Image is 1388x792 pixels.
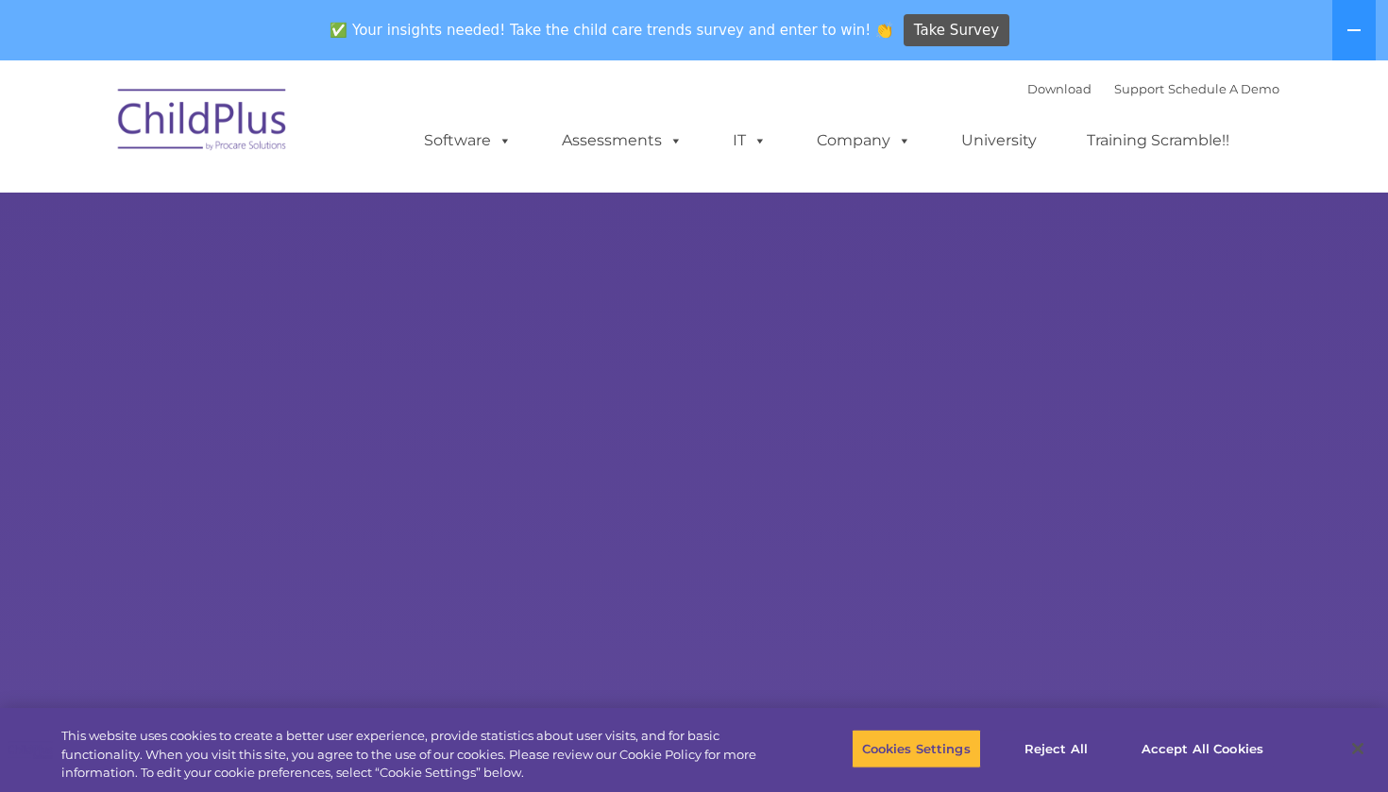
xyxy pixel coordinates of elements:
[1168,81,1279,96] a: Schedule A Demo
[1027,81,1279,96] font: |
[543,122,702,160] a: Assessments
[61,727,764,783] div: This website uses cookies to create a better user experience, provide statistics about user visit...
[1337,728,1379,769] button: Close
[997,729,1115,768] button: Reject All
[714,122,786,160] a: IT
[109,76,297,170] img: ChildPlus by Procare Solutions
[852,729,981,768] button: Cookies Settings
[405,122,531,160] a: Software
[323,12,901,49] span: ✅ Your insights needed! Take the child care trends survey and enter to win! 👏
[1068,122,1248,160] a: Training Scramble!!
[1114,81,1164,96] a: Support
[904,14,1010,47] a: Take Survey
[1131,729,1274,768] button: Accept All Cookies
[942,122,1056,160] a: University
[1027,81,1092,96] a: Download
[914,14,999,47] span: Take Survey
[798,122,930,160] a: Company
